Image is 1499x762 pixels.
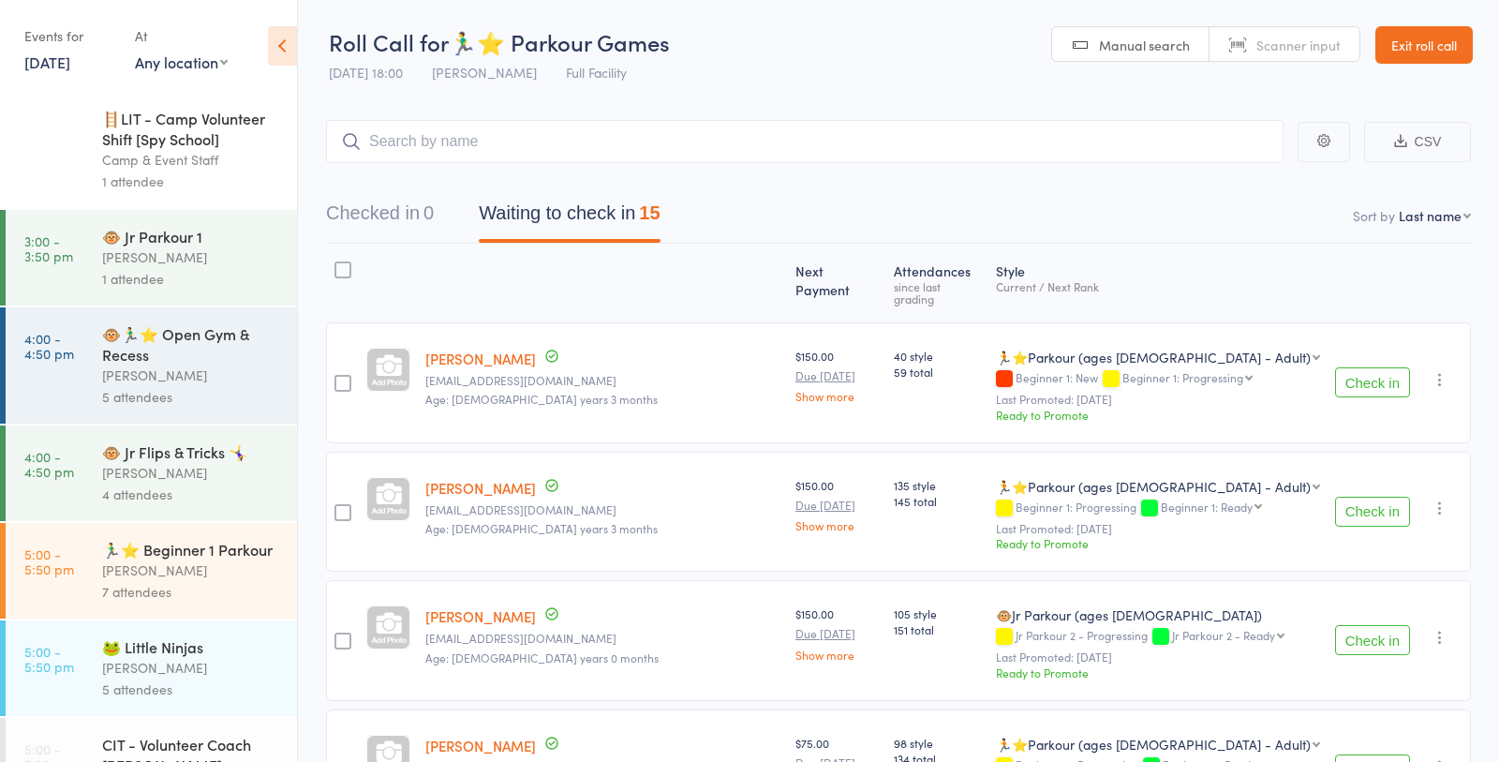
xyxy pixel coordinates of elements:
div: 🐵Jr Parkour (ages [DEMOGRAPHIC_DATA]) [996,605,1320,624]
div: 🏃‍♂️⭐ Beginner 1 Parkour [102,539,281,560]
small: kris2yma@gmail.com [425,374,780,387]
button: Checked in0 [326,193,434,243]
div: Beginner 1: Progressing [1122,371,1243,383]
span: Manual search [1099,36,1190,54]
time: 4:00 - 4:50 pm [24,449,74,479]
a: [PERSON_NAME] [425,349,536,368]
span: 135 style [894,477,981,493]
a: [PERSON_NAME] [425,478,536,498]
input: Search by name [326,120,1284,163]
button: Check in [1335,367,1410,397]
div: 🐵 Jr Flips & Tricks 🤸‍♀️ [102,441,281,462]
a: Show more [795,519,879,531]
label: Sort by [1353,206,1395,225]
div: 5 attendees [102,679,281,700]
span: 145 total [894,493,981,509]
div: At [135,21,228,52]
a: [PERSON_NAME] [425,606,536,626]
div: 🐸 Little Ninjas [102,636,281,657]
span: 98 style [894,735,981,751]
div: Next Payment [788,252,886,314]
a: 4:00 -4:50 pm🐵🏃‍♂️⭐ Open Gym & Recess[PERSON_NAME]5 attendees [6,307,297,424]
div: [PERSON_NAME] [102,657,281,679]
small: Due [DATE] [795,499,879,512]
div: 🏃⭐Parkour (ages [DEMOGRAPHIC_DATA] - Adult) [996,348,1311,366]
span: Roll Call for [329,26,449,57]
span: 40 style [894,348,981,364]
span: Scanner input [1256,36,1341,54]
div: 7 attendees [102,581,281,603]
div: [PERSON_NAME] [102,560,281,581]
a: Exit roll call [1375,26,1473,64]
button: CSV [1364,122,1471,162]
small: Due [DATE] [795,369,879,382]
small: Last Promoted: [DATE] [996,393,1320,406]
time: 5:00 - 5:50 pm [24,546,74,576]
div: 🏃⭐Parkour (ages [DEMOGRAPHIC_DATA] - Adult) [996,735,1311,754]
span: Age: [DEMOGRAPHIC_DATA] years 3 months [425,520,658,536]
time: 4:00 - 4:50 pm [24,331,74,361]
div: 🪜LIT - Camp Volunteer Shift [Spy School] [102,108,281,149]
a: 8:45 -2:15 pm🪜LIT - Camp Volunteer Shift [Spy School]Camp & Event Staff1 attendee [6,92,297,208]
span: Full Facility [566,63,627,82]
a: 3:00 -3:50 pm🐵 Jr Parkour 1[PERSON_NAME]1 attendee [6,210,297,306]
div: Style [988,252,1328,314]
a: 5:00 -5:50 pm🏃‍♂️⭐ Beginner 1 Parkour[PERSON_NAME]7 attendees [6,523,297,619]
a: 4:00 -4:50 pm🐵 Jr Flips & Tricks 🤸‍♀️[PERSON_NAME]4 attendees [6,426,297,521]
span: 59 total [894,364,981,380]
span: 105 style [894,605,981,621]
time: 3:00 - 3:50 pm [24,233,73,263]
small: myrewyneq@gmail.com [425,632,780,645]
div: 0 [423,202,434,223]
div: 5 attendees [102,386,281,408]
time: 8:45 - 2:15 pm [24,115,70,145]
div: $150.00 [795,605,879,660]
div: $150.00 [795,348,879,402]
div: [PERSON_NAME] [102,247,281,268]
div: 🏃⭐Parkour (ages [DEMOGRAPHIC_DATA] - Adult) [996,477,1311,496]
div: Camp & Event Staff [102,149,281,171]
div: [PERSON_NAME] [102,365,281,386]
div: 4 attendees [102,484,281,505]
div: Current / Next Rank [996,280,1320,292]
span: Age: [DEMOGRAPHIC_DATA] years 3 months [425,391,658,407]
div: Ready to Promote [996,535,1320,551]
div: Beginner 1: New [996,371,1320,387]
div: 1 attendee [102,268,281,290]
a: [DATE] [24,52,70,72]
div: Ready to Promote [996,407,1320,423]
div: Jr Parkour 2 - Progressing [996,629,1320,645]
small: Due [DATE] [795,627,879,640]
span: Age: [DEMOGRAPHIC_DATA] years 0 months [425,650,659,665]
div: Beginner 1: Ready [1161,501,1253,513]
div: 🐵 Jr Parkour 1 [102,226,281,247]
span: [DATE] 18:00 [329,63,403,82]
a: Show more [795,390,879,402]
a: 5:00 -5:50 pm🐸 Little Ninjas[PERSON_NAME]5 attendees [6,620,297,716]
button: Check in [1335,625,1410,655]
div: since last grading [894,280,981,305]
div: 🐵🏃‍♂️⭐ Open Gym & Recess [102,323,281,365]
div: Ready to Promote [996,665,1320,680]
div: 1 attendee [102,171,281,192]
a: Show more [795,649,879,661]
button: Check in [1335,497,1410,527]
div: [PERSON_NAME] [102,462,281,484]
div: Beginner 1: Progressing [996,501,1320,516]
div: Any location [135,52,228,72]
button: Waiting to check in15 [479,193,660,243]
span: [PERSON_NAME] [432,63,537,82]
small: Last Promoted: [DATE] [996,522,1320,535]
div: Atten­dances [886,252,988,314]
div: Last name [1399,206,1462,225]
small: Last Promoted: [DATE] [996,650,1320,664]
div: Events for [24,21,116,52]
span: 🏃‍♂️⭐ Parkour Games [449,26,670,57]
div: Jr Parkour 2 - Ready [1172,629,1275,641]
div: $150.00 [795,477,879,531]
a: [PERSON_NAME] [425,736,536,755]
span: 151 total [894,621,981,637]
small: myrewyneq@gmail.com [425,503,780,516]
div: 15 [639,202,660,223]
time: 5:00 - 5:50 pm [24,644,74,674]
